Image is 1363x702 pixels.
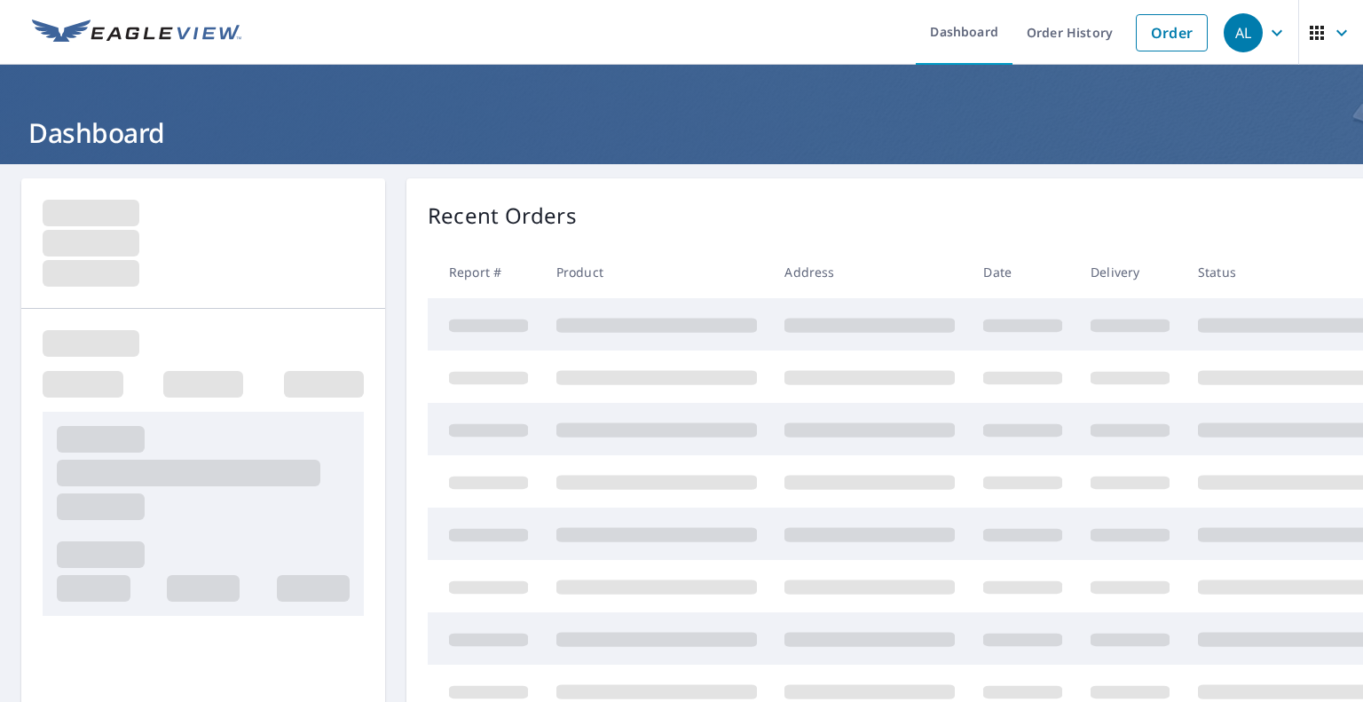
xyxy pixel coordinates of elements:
div: AL [1224,13,1263,52]
a: Order [1136,14,1208,51]
img: EV Logo [32,20,241,46]
th: Delivery [1076,246,1184,298]
p: Recent Orders [428,200,577,232]
th: Date [969,246,1076,298]
th: Address [770,246,969,298]
h1: Dashboard [21,114,1342,151]
th: Report # [428,246,542,298]
th: Product [542,246,771,298]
